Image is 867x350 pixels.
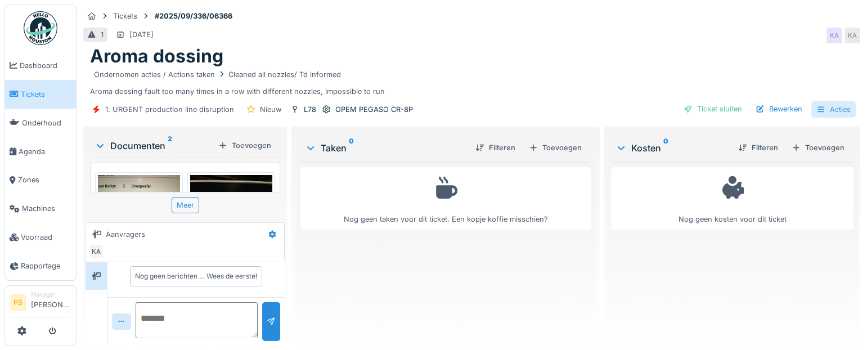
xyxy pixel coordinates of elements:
[105,104,234,115] div: 1. URGENT production line disruption
[679,101,747,116] div: Ticket sluiten
[18,174,71,185] span: Zones
[98,175,180,285] img: rrtdlw1qkvetgt8yeby7kafssy3u
[524,140,586,155] div: Toevoegen
[304,104,316,115] div: L78
[618,172,846,225] div: Nog geen kosten voor dit ticket
[190,175,272,285] img: fn7r58vlyx09m0kb8917jney54cy
[21,261,71,271] span: Rapportage
[5,252,76,280] a: Rapportage
[129,29,154,40] div: [DATE]
[10,294,26,311] li: PS
[20,60,71,71] span: Dashboard
[734,140,783,155] div: Filteren
[471,140,520,155] div: Filteren
[168,139,172,152] sup: 2
[90,68,853,97] div: Aroma dossing fault too many times in a row with different nozzles, impossible to run
[95,139,214,152] div: Documenten
[214,138,276,153] div: Toevoegen
[811,101,856,118] div: Acties
[90,46,223,67] h1: Aroma dossing
[22,118,71,128] span: Onderhoud
[113,11,137,21] div: Tickets
[335,104,413,115] div: OPEM PEGASO CR-8P
[5,223,76,252] a: Voorraad
[616,141,729,155] div: Kosten
[21,89,71,100] span: Tickets
[308,172,583,225] div: Nog geen taken voor dit ticket. Een kopje koffie misschien?
[826,28,842,43] div: KA
[260,104,281,115] div: Nieuw
[101,29,104,40] div: 1
[349,141,354,155] sup: 0
[172,197,199,213] div: Meer
[844,28,860,43] div: KA
[5,109,76,137] a: Onderhoud
[150,11,237,21] strong: #2025/09/336/06366
[94,69,341,80] div: Ondernomen acties / Actions taken Cleaned all nozzles/ Td informed
[305,141,466,155] div: Taken
[21,232,71,243] span: Voorraad
[24,11,57,45] img: Badge_color-CXgf-gQk.svg
[31,290,71,315] li: [PERSON_NAME]
[106,229,145,240] div: Aanvragers
[31,290,71,299] div: Manager
[10,290,71,317] a: PS Manager[PERSON_NAME]
[5,137,76,166] a: Agenda
[22,203,71,214] span: Machines
[19,146,71,157] span: Agenda
[88,244,104,259] div: KA
[135,271,257,281] div: Nog geen berichten … Wees de eerste!
[5,80,76,109] a: Tickets
[751,101,807,116] div: Bewerken
[663,141,668,155] sup: 0
[5,166,76,195] a: Zones
[5,51,76,80] a: Dashboard
[5,195,76,223] a: Machines
[787,140,849,155] div: Toevoegen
